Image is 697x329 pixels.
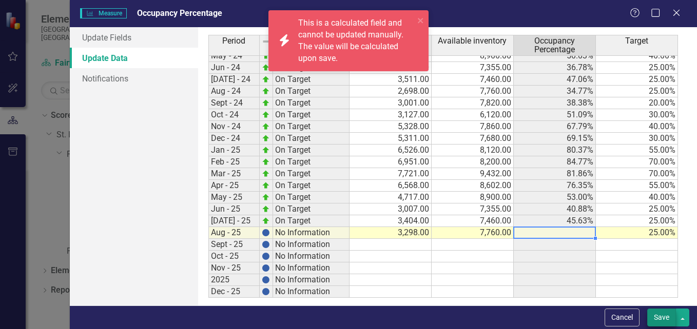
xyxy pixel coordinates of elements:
[350,133,432,145] td: 5,311.00
[208,192,260,203] td: May - 25
[514,97,596,109] td: 38.38%
[432,156,514,168] td: 8,200.00
[350,121,432,133] td: 5,328.00
[262,264,270,272] img: BgCOk07PiH71IgAAAABJRU5ErkJggg==
[208,62,260,74] td: Jun - 24
[298,17,414,64] div: This is a calculated field and cannot be updated manually. The value will be calculated upon save.
[432,74,514,86] td: 7,460.00
[596,74,678,86] td: 25.00%
[647,309,676,326] button: Save
[273,133,350,145] td: On Target
[350,227,432,239] td: 3,298.00
[208,109,260,121] td: Oct - 24
[514,203,596,215] td: 40.88%
[262,134,270,142] img: zOikAAAAAElFTkSuQmCC
[516,36,593,54] span: Occupancy Percentage
[273,86,350,97] td: On Target
[596,145,678,156] td: 55.00%
[350,145,432,156] td: 6,526.00
[273,192,350,203] td: On Target
[208,145,260,156] td: Jan - 25
[208,74,260,86] td: [DATE] - 24
[70,48,198,68] a: Update Data
[432,227,514,239] td: 7,760.00
[432,62,514,74] td: 7,355.00
[432,109,514,121] td: 6,120.00
[432,145,514,156] td: 8,120.00
[273,203,350,215] td: On Target
[432,121,514,133] td: 7,860.00
[208,239,260,251] td: Sept - 25
[208,156,260,168] td: Feb - 25
[596,86,678,97] td: 25.00%
[605,309,640,326] button: Cancel
[432,180,514,192] td: 8,602.00
[262,111,270,119] img: zOikAAAAAElFTkSuQmCC
[350,215,432,227] td: 3,404.00
[262,64,270,72] img: zOikAAAAAElFTkSuQmCC
[262,276,270,284] img: BgCOk07PiH71IgAAAABJRU5ErkJggg==
[208,262,260,274] td: Nov - 25
[596,227,678,239] td: 25.00%
[262,181,270,190] img: zOikAAAAAElFTkSuQmCC
[262,287,270,296] img: BgCOk07PiH71IgAAAABJRU5ErkJggg==
[432,192,514,203] td: 8,900.00
[350,203,432,215] td: 3,007.00
[262,158,270,166] img: zOikAAAAAElFTkSuQmCC
[432,133,514,145] td: 7,680.00
[625,36,648,46] span: Target
[417,14,424,26] button: close
[438,36,507,46] span: Available inventory
[273,97,350,109] td: On Target
[596,180,678,192] td: 55.00%
[350,168,432,180] td: 7,721.00
[514,109,596,121] td: 51.09%
[273,274,350,286] td: No Information
[273,239,350,251] td: No Information
[262,240,270,249] img: BgCOk07PiH71IgAAAABJRU5ErkJggg==
[273,215,350,227] td: On Target
[596,109,678,121] td: 30.00%
[208,251,260,262] td: Oct - 25
[350,156,432,168] td: 6,951.00
[208,121,260,133] td: Nov - 24
[514,74,596,86] td: 47.06%
[596,215,678,227] td: 25.00%
[432,215,514,227] td: 7,460.00
[262,99,270,107] img: zOikAAAAAElFTkSuQmCC
[273,168,350,180] td: On Target
[70,27,198,48] a: Update Fields
[596,133,678,145] td: 30.00%
[273,251,350,262] td: No Information
[514,192,596,203] td: 53.00%
[432,97,514,109] td: 7,820.00
[262,146,270,154] img: zOikAAAAAElFTkSuQmCC
[222,36,245,46] span: Period
[432,86,514,97] td: 7,760.00
[208,203,260,215] td: Jun - 25
[350,109,432,121] td: 3,127.00
[350,180,432,192] td: 6,568.00
[70,68,198,89] a: Notifications
[208,274,260,286] td: 2025
[80,8,127,18] span: Measure
[208,168,260,180] td: Mar - 25
[262,205,270,213] img: zOikAAAAAElFTkSuQmCC
[262,170,270,178] img: zOikAAAAAElFTkSuQmCC
[350,192,432,203] td: 4,717.00
[262,87,270,95] img: zOikAAAAAElFTkSuQmCC
[273,227,350,239] td: No Information
[273,156,350,168] td: On Target
[432,203,514,215] td: 7,355.00
[350,97,432,109] td: 3,001.00
[514,145,596,156] td: 80.37%
[208,97,260,109] td: Sept - 24
[432,168,514,180] td: 9,432.00
[514,168,596,180] td: 81.86%
[273,145,350,156] td: On Target
[273,180,350,192] td: On Target
[514,156,596,168] td: 84.77%
[262,217,270,225] img: zOikAAAAAElFTkSuQmCC
[596,156,678,168] td: 70.00%
[208,180,260,192] td: Apr - 25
